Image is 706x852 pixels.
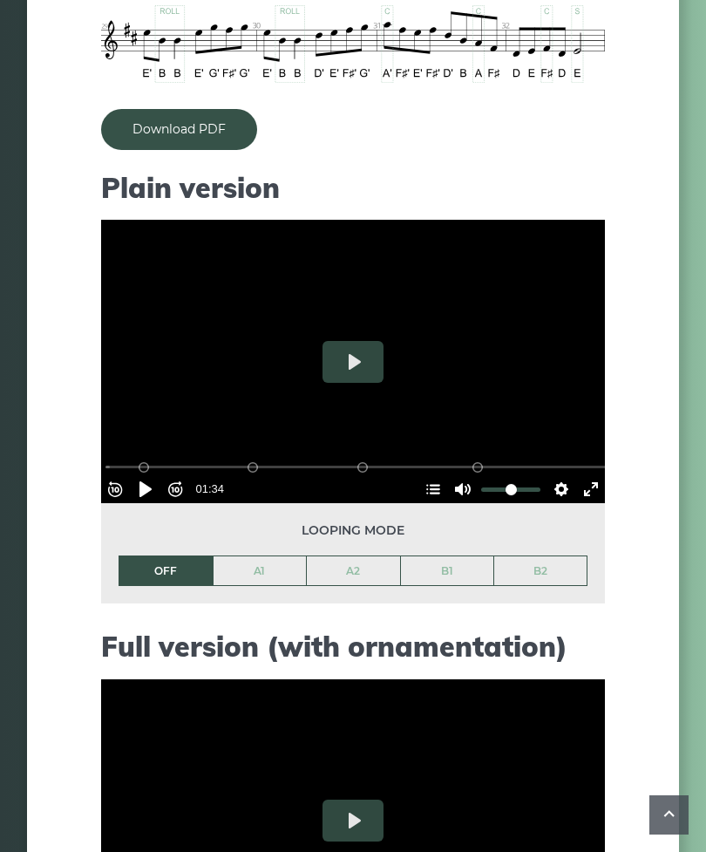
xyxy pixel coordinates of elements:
[214,556,307,586] a: A1
[119,521,587,541] span: Looping mode
[101,630,605,663] h2: Full version (with ornamentation)
[101,109,257,150] a: Download PDF
[101,171,605,204] h2: Plain version
[307,556,400,586] a: A2
[401,556,494,586] a: B1
[494,556,587,586] a: B2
